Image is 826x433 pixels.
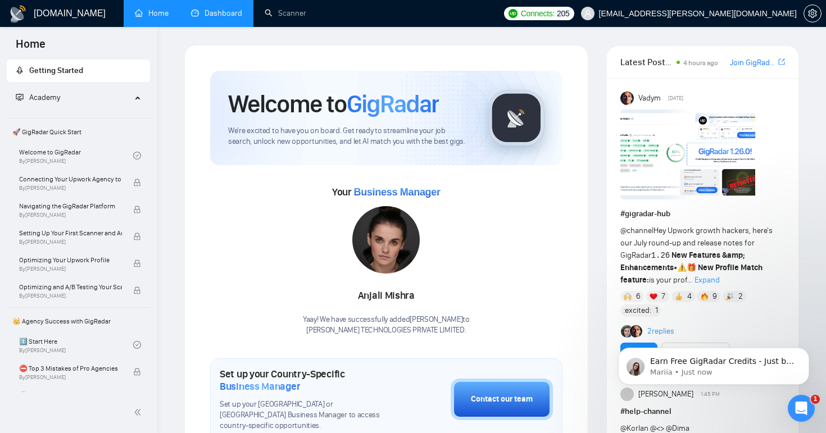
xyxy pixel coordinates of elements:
h1: # help-channel [620,405,785,418]
span: lock [133,233,141,240]
span: 4 hours ago [683,59,718,67]
span: Latest Posts from the GigRadar Community [620,55,674,69]
span: double-left [134,407,145,418]
span: user [584,10,592,17]
span: 7 [661,291,665,302]
span: We're excited to have you on board. Get ready to streamline your job search, unlock new opportuni... [228,126,470,147]
span: :excited: [623,304,651,317]
span: Hey Upwork growth hackers, here's our July round-up and release notes for GigRadar • is your prof... [620,226,773,285]
span: lock [133,368,141,376]
span: Optimizing and A/B Testing Your Scanner for Better Results [19,281,122,293]
span: lock [133,206,141,213]
a: dashboardDashboard [191,8,242,18]
span: By [PERSON_NAME] [19,374,122,381]
div: Contact our team [471,393,533,405]
span: 1 [655,305,658,316]
button: setting [804,4,822,22]
span: Vadym [638,92,661,104]
img: ❤️ [650,293,657,300]
a: Join GigRadar Slack Community [730,57,776,69]
p: [PERSON_NAME] TECHNOLOGIES PRIVATE LIMITED . [303,325,470,336]
a: setting [804,9,822,18]
img: Vadym [620,92,634,105]
span: 🌚 Rookie Traps for New Agencies [19,390,122,401]
span: Getting Started [29,66,83,75]
img: 1706121430734-multi-295.jpg [352,206,420,274]
span: Your [332,186,441,198]
span: @channel [620,226,653,235]
span: Expand [695,275,720,285]
img: upwork-logo.png [509,9,518,18]
span: rocket [16,66,24,74]
div: Yaay! We have successfully added [PERSON_NAME] to [303,315,470,336]
span: ⚠️ [677,263,687,272]
span: check-circle [133,152,141,159]
span: 205 [557,7,569,20]
span: fund-projection-screen [16,93,24,101]
span: By [PERSON_NAME] [19,266,122,272]
span: By [PERSON_NAME] [19,293,122,299]
a: export [778,57,785,67]
img: gigradar-logo.png [488,90,544,146]
span: Set up your [GEOGRAPHIC_DATA] or [GEOGRAPHIC_DATA] Business Manager to access country-specific op... [220,399,394,431]
span: [DATE] [668,93,683,103]
h1: # gigradar-hub [620,208,785,220]
iframe: Intercom live chat [788,395,815,422]
span: Academy [29,93,60,102]
span: 🎁 [687,263,696,272]
li: Getting Started [7,60,150,82]
strong: New Features &amp; Enhancements [620,250,746,272]
a: homeHome [135,8,169,18]
span: lock [133,179,141,186]
span: Setting Up Your First Scanner and Auto-Bidder [19,227,122,239]
h1: Set up your Country-Specific [220,368,394,393]
a: Welcome to GigRadarBy[PERSON_NAME] [19,143,133,168]
span: 👑 Agency Success with GigRadar [8,310,149,332]
span: 2 [738,291,743,302]
iframe: Intercom notifications message [601,324,826,403]
button: Contact our team [451,379,553,420]
span: By [PERSON_NAME] [19,212,122,218]
span: 6 [636,291,641,302]
span: 4 [687,291,692,302]
span: 🚀 GigRadar Quick Start [8,121,149,143]
span: 1 [811,395,820,404]
span: setting [804,9,821,18]
span: lock [133,286,141,294]
span: Business Manager [220,380,300,393]
a: 1️⃣ Start HereBy[PERSON_NAME] [19,332,133,357]
span: export [778,57,785,66]
span: Optimizing Your Upwork Profile [19,254,122,266]
img: logo [9,5,27,23]
span: lock [133,259,141,267]
span: Home [7,36,55,60]
span: Academy [16,93,60,102]
span: GigRadar [347,89,439,119]
h1: Welcome to [228,89,439,119]
a: searchScanner [265,8,306,18]
span: 9 [712,291,717,302]
span: Navigating the GigRadar Platform [19,200,122,212]
span: check-circle [133,341,141,349]
span: Business Manager [353,186,440,198]
span: Connecting Your Upwork Agency to GigRadar [19,174,122,185]
img: 🔥 [701,293,709,300]
span: By [PERSON_NAME] [19,185,122,192]
img: 🎉 [726,293,734,300]
img: F09AC4U7ATU-image.png [620,110,755,199]
img: 🙌 [624,293,632,300]
span: By [PERSON_NAME] [19,239,122,245]
code: 1.26 [651,251,670,260]
div: Anjali Mishra [303,286,470,306]
span: ⛔ Top 3 Mistakes of Pro Agencies [19,363,122,374]
span: Connects: [521,7,555,20]
img: 👍 [675,293,683,300]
